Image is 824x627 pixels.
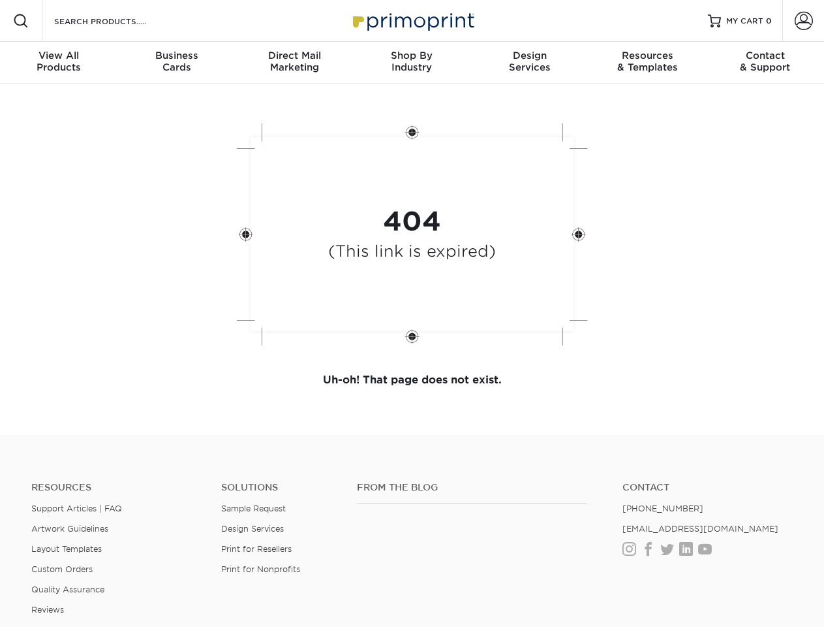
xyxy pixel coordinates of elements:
div: Cards [117,50,235,73]
a: [PHONE_NUMBER] [622,504,703,513]
h4: (This link is expired) [328,242,496,261]
a: Quality Assurance [31,585,104,594]
div: Marketing [236,50,353,73]
a: Contact& Support [707,42,824,84]
a: Contact [622,482,793,493]
span: Design [471,50,588,61]
a: Design Services [221,524,284,534]
a: Artwork Guidelines [31,524,108,534]
a: Shop ByIndustry [353,42,470,84]
a: Reviews [31,605,64,615]
span: Resources [588,50,706,61]
div: & Support [707,50,824,73]
a: Direct MailMarketing [236,42,353,84]
a: [EMAIL_ADDRESS][DOMAIN_NAME] [622,524,778,534]
h4: Solutions [221,482,337,493]
a: Sample Request [221,504,286,513]
span: 0 [766,16,772,25]
a: BusinessCards [117,42,235,84]
span: Shop By [353,50,470,61]
a: DesignServices [471,42,588,84]
a: Support Articles | FAQ [31,504,122,513]
a: Layout Templates [31,544,102,554]
a: Print for Nonprofits [221,564,300,574]
img: Primoprint [347,7,478,35]
div: Industry [353,50,470,73]
h4: From the Blog [357,482,587,493]
h4: Resources [31,482,202,493]
strong: Uh-oh! That page does not exist. [323,374,502,386]
a: Custom Orders [31,564,93,574]
span: MY CART [726,16,763,27]
div: Services [471,50,588,73]
input: SEARCH PRODUCTS..... [53,13,180,29]
span: Contact [707,50,824,61]
span: Direct Mail [236,50,353,61]
span: Business [117,50,235,61]
a: Resources& Templates [588,42,706,84]
strong: 404 [383,206,441,237]
a: Print for Resellers [221,544,292,554]
div: & Templates [588,50,706,73]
